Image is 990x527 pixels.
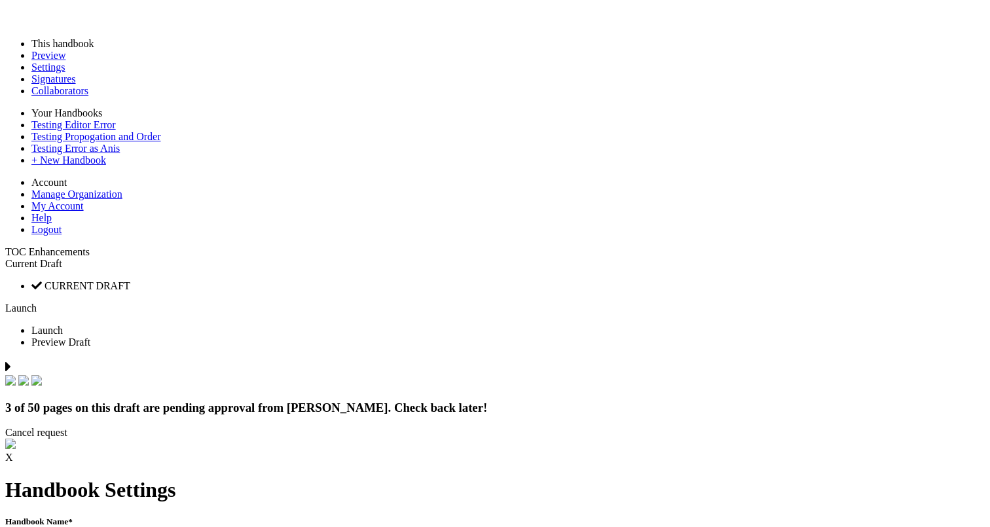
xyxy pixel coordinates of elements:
[31,143,120,154] a: Testing Error as Anis
[31,154,106,166] a: + New Handbook
[31,50,65,61] a: Preview
[31,189,122,200] a: Manage Organization
[5,401,72,414] span: 3 of 50 pages
[5,439,16,449] img: approvals_airmason.svg
[5,427,67,438] span: Cancel request
[31,212,52,223] a: Help
[5,452,985,463] div: X
[18,375,29,386] img: check.svg
[31,224,62,235] a: Logout
[5,478,985,502] h1: Handbook Settings
[75,401,487,414] span: on this draft are pending approval from [PERSON_NAME]. Check back later!
[31,73,76,84] a: Signatures
[31,336,90,348] span: Preview Draft
[5,375,16,386] img: check.svg
[31,119,116,130] a: Testing Editor Error
[5,302,37,314] a: Launch
[31,85,88,96] a: Collaborators
[31,131,161,142] a: Testing Propogation and Order
[31,38,985,50] li: This handbook
[31,375,42,386] img: check.svg
[31,200,84,211] a: My Account
[5,517,985,527] h5: Handbook Name
[45,280,130,291] span: CURRENT DRAFT
[31,107,985,119] li: Your Handbooks
[31,62,65,73] a: Settings
[5,258,62,269] span: Current Draft
[31,177,985,189] li: Account
[5,246,90,257] span: TOC Enhancements
[31,325,63,336] span: Launch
